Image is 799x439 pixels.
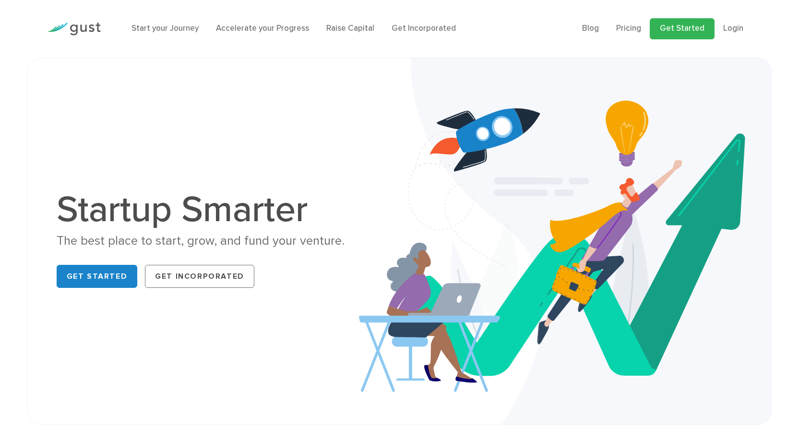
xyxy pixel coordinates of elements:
[57,233,388,249] div: The best place to start, grow, and fund your venture.
[582,24,599,33] a: Blog
[145,265,254,288] a: Get Incorporated
[57,191,388,228] h1: Startup Smarter
[723,24,743,33] a: Login
[57,265,138,288] a: Get Started
[650,18,715,39] a: Get Started
[392,24,456,33] a: Get Incorporated
[616,24,641,33] a: Pricing
[47,23,101,36] img: Gust Logo
[131,24,199,33] a: Start your Journey
[359,58,772,425] img: Startup Smarter Hero
[326,24,374,33] a: Raise Capital
[216,24,309,33] a: Accelerate your Progress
